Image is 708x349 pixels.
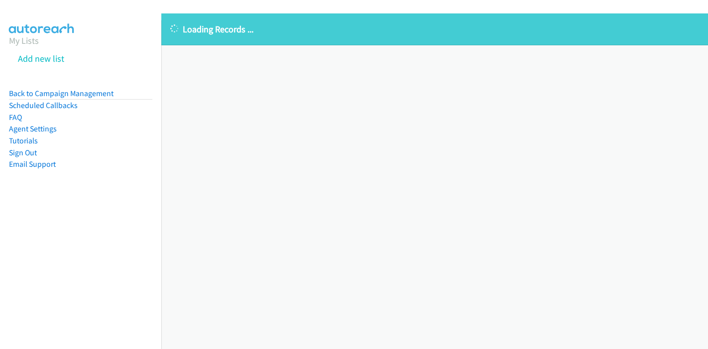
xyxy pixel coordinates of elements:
[9,89,114,98] a: Back to Campaign Management
[9,101,78,110] a: Scheduled Callbacks
[9,35,39,46] a: My Lists
[170,22,699,36] p: Loading Records ...
[9,159,56,169] a: Email Support
[18,53,64,64] a: Add new list
[9,113,22,122] a: FAQ
[9,148,37,157] a: Sign Out
[9,136,38,145] a: Tutorials
[9,124,57,133] a: Agent Settings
